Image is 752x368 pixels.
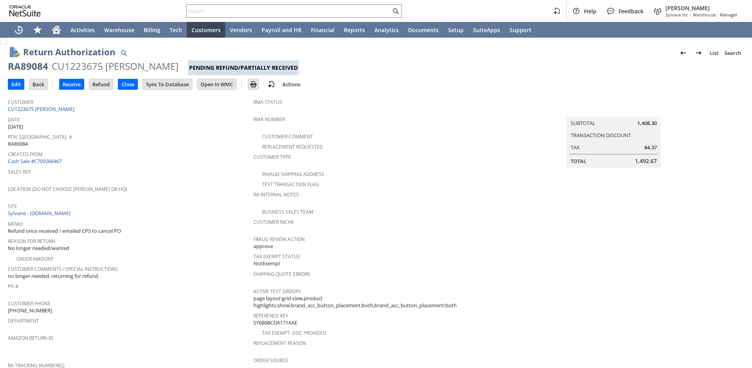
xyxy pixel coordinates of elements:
h1: Return Authorization [23,45,115,58]
a: Customer Type [253,154,291,160]
span: 1,492.67 [635,157,657,165]
a: SuiteApps [468,22,505,38]
span: NotExempt [253,260,280,267]
span: SY686BCDA171AAE [253,319,297,326]
span: Warehouse - Manager [693,12,738,18]
a: RMA Status [253,99,282,105]
a: Tax [571,144,580,151]
svg: Home [52,25,61,34]
a: Customer Comment [262,133,313,140]
a: Replacement Requested [262,143,323,150]
input: Close [118,79,137,89]
a: Financial [306,22,339,38]
span: 84.37 [644,144,657,151]
a: Memo [8,221,23,227]
a: Search [721,47,744,59]
span: - [690,12,691,18]
div: Pending Refund/Partially Received [188,60,299,75]
span: No longer needed/wanted [8,245,69,252]
a: Setup [443,22,468,38]
a: Tax Exempt Status [253,253,300,260]
span: Sylvane Inc [665,12,688,18]
a: Reports [339,22,370,38]
a: Reference Key [253,312,288,319]
a: Tech [165,22,187,38]
span: [PERSON_NAME] [665,4,738,12]
a: Subtotal [571,120,595,127]
a: Cash Sale #C709266467 [8,158,62,165]
span: Payroll and HR [262,26,302,34]
span: Reports [344,26,365,34]
a: Customers [187,22,225,38]
span: Analytics [374,26,399,34]
a: Activities [66,22,99,38]
a: Customer [8,99,33,105]
svg: logo [9,5,41,16]
span: Setup [448,26,464,34]
a: Shipping Quote Errors [253,271,310,277]
a: Rtn. [GEOGRAPHIC_DATA]. # [8,134,72,140]
input: Sync To Database [143,79,192,89]
a: Home [47,22,66,38]
span: Vendors [230,26,252,34]
div: RA89084 [8,60,48,73]
a: Customer Comments / Special Instructions [8,266,118,272]
a: Business Sales Team [262,208,313,215]
a: Date [8,116,20,123]
div: Shortcuts [28,22,47,38]
a: Active Test Groups [253,288,301,295]
a: Vendors [225,22,257,38]
span: Activities [70,26,95,34]
a: Tax Exempt. Doc Provided [262,330,326,336]
a: Invalid Shipping Address [262,171,324,178]
a: Replacement reason [253,340,306,346]
a: Department [8,317,39,324]
span: Warehouse [104,26,134,34]
caption: Summary [567,104,661,117]
a: Customer Phone [8,300,51,307]
a: Transaction Discount [571,132,631,139]
span: [DATE] [8,123,23,131]
input: Print [248,79,258,89]
a: Customer Niche [253,219,294,225]
a: Documents [403,22,443,38]
span: approve [253,243,273,250]
a: RA Internal Notes [253,191,299,198]
a: Test Transaction Flag [262,181,319,188]
input: Refund [89,79,113,89]
a: RMA Number [253,116,285,123]
img: Print [249,80,258,89]
span: RA89084 [8,140,28,148]
a: Payroll and HR [257,22,306,38]
input: Edit [8,79,24,89]
span: no longer needed, returning for refund. [8,272,99,280]
a: List [707,47,721,59]
span: Customers [192,26,221,34]
span: Refund once received / emailed CPS to cancel PO [8,227,121,235]
img: Previous [678,48,688,58]
img: add-record.svg [267,80,276,89]
svg: Search [391,6,400,16]
span: [PHONE_NUMBER] [8,307,52,314]
input: Back [29,79,47,89]
a: PO # [8,283,18,290]
span: Feedback [618,7,644,15]
a: Order Amount [16,256,54,262]
a: Billing [139,22,165,38]
span: Documents [408,26,439,34]
a: CU1223675 [PERSON_NAME] [8,105,76,112]
a: Fraud Review Action [253,236,305,243]
a: Sylvane - [DOMAIN_NAME] [8,210,72,217]
input: Open In WMC [197,79,236,89]
a: Created From [8,151,43,158]
input: Receive [60,79,84,89]
svg: Recent Records [14,25,23,34]
a: Order Source [253,357,288,364]
a: Amazon Return ID [8,335,53,341]
span: Billing [144,26,160,34]
a: Location (Do Not Choose [PERSON_NAME] or HQ) [8,186,127,192]
svg: Shortcuts [33,25,42,34]
span: page layout:grid view,product highlights:show,brand_acc_button_placement:both,brand_acc_button_pl... [253,295,495,309]
a: Analytics [370,22,403,38]
span: SuiteApps [473,26,500,34]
